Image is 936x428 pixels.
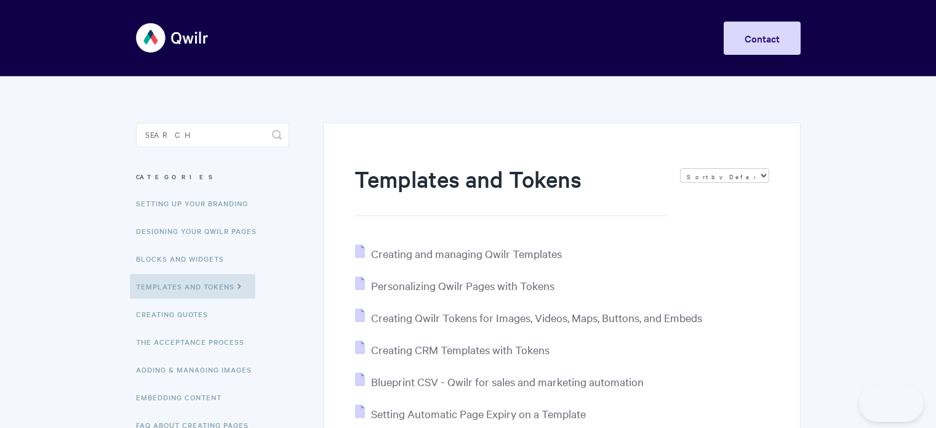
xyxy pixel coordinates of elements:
a: Creating and managing Qwilr Templates [355,246,562,260]
a: Blueprint CSV - Qwilr for sales and marketing automation [355,374,644,389]
select: Page reloads on selection [680,168,769,183]
a: Personalizing Qwilr Pages with Tokens [355,278,554,293]
span: Blueprint CSV - Qwilr for sales and marketing automation [371,374,644,389]
span: Creating and managing Qwilr Templates [371,246,562,260]
span: Creating Qwilr Tokens for Images, Videos, Maps, Buttons, and Embeds [371,310,702,325]
a: Contact [724,22,801,55]
span: Setting Automatic Page Expiry on a Template [371,406,586,421]
a: Embedding Content [136,385,231,410]
a: Creating Qwilr Tokens for Images, Videos, Maps, Buttons, and Embeds [355,310,702,325]
a: Adding & Managing Images [136,357,261,382]
a: Designing Your Qwilr Pages [136,219,266,243]
iframe: Toggle Customer Support [859,385,924,422]
a: Setting Automatic Page Expiry on a Template [355,406,586,421]
h3: Categories [136,166,289,188]
span: Creating CRM Templates with Tokens [371,342,550,357]
span: Personalizing Qwilr Pages with Tokens [371,278,554,293]
a: Creating Quotes [136,302,217,326]
a: Templates and Tokens [130,274,255,299]
a: Setting up your Branding [136,191,257,216]
h1: Templates and Tokens [354,163,667,216]
a: Creating CRM Templates with Tokens [355,342,550,357]
a: Blocks and Widgets [136,246,233,271]
input: Search [136,123,289,147]
a: The Acceptance Process [136,329,254,354]
img: Qwilr Help Center [136,15,209,61]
